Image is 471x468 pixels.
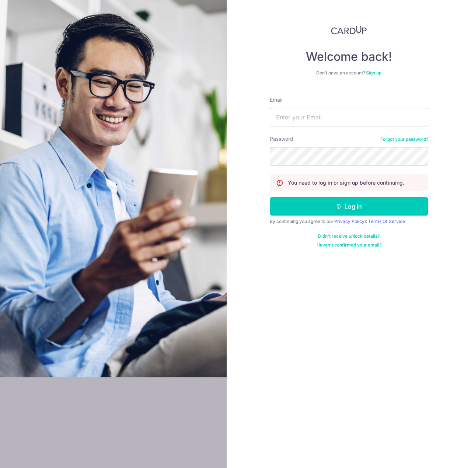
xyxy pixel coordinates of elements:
[270,108,428,126] input: Enter your Email
[366,70,381,76] a: Sign up
[270,49,428,64] h4: Welcome back!
[270,219,428,224] div: By continuing you agree to our &
[331,26,367,35] img: CardUp Logo
[317,242,381,248] a: Haven't confirmed your email?
[270,70,428,76] div: Don’t have an account?
[288,179,404,186] p: You need to log in or sign up before continuing.
[368,219,405,224] a: Terms Of Service
[270,96,282,104] label: Email
[334,219,364,224] a: Privacy Policy
[380,136,428,142] a: Forgot your password?
[318,233,380,239] a: Didn't receive unlock details?
[270,135,293,143] label: Password
[270,197,428,216] button: Log in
